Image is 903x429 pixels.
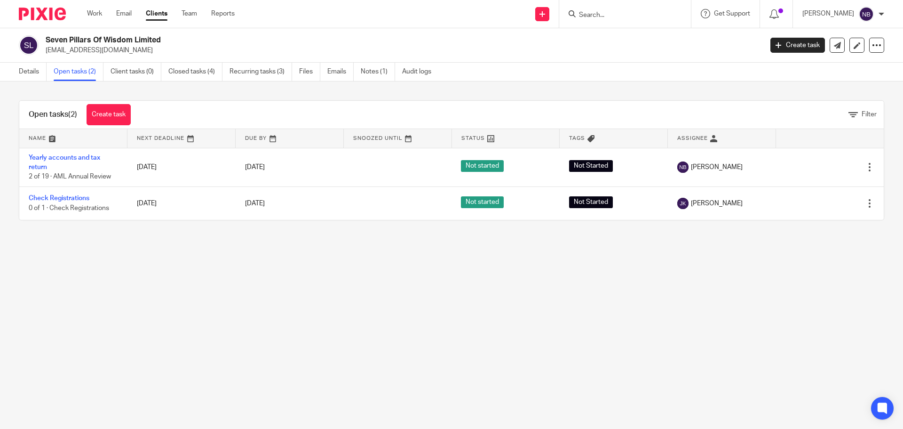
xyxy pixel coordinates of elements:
[353,136,403,141] span: Snoozed Until
[677,198,689,209] img: svg%3E
[68,111,77,118] span: (2)
[691,199,743,208] span: [PERSON_NAME]
[714,10,750,17] span: Get Support
[402,63,438,81] a: Audit logs
[46,35,614,45] h2: Seven Pillars Of Wisdom Limited
[461,136,485,141] span: Status
[29,154,100,170] a: Yearly accounts and tax return
[29,110,77,120] h1: Open tasks
[127,186,236,220] td: [DATE]
[691,162,743,172] span: [PERSON_NAME]
[299,63,320,81] a: Files
[569,196,613,208] span: Not Started
[327,63,354,81] a: Emails
[182,9,197,18] a: Team
[802,9,854,18] p: [PERSON_NAME]
[19,8,66,20] img: Pixie
[87,104,131,125] a: Create task
[168,63,222,81] a: Closed tasks (4)
[569,136,585,141] span: Tags
[19,63,47,81] a: Details
[111,63,161,81] a: Client tasks (0)
[29,205,109,211] span: 0 of 1 · Check Registrations
[461,160,504,172] span: Not started
[29,195,89,202] a: Check Registrations
[461,196,504,208] span: Not started
[54,63,103,81] a: Open tasks (2)
[569,160,613,172] span: Not Started
[46,46,756,55] p: [EMAIL_ADDRESS][DOMAIN_NAME]
[211,9,235,18] a: Reports
[361,63,395,81] a: Notes (1)
[677,162,689,173] img: svg%3E
[578,11,663,20] input: Search
[862,111,877,118] span: Filter
[87,9,102,18] a: Work
[19,35,39,55] img: svg%3E
[127,148,236,186] td: [DATE]
[146,9,167,18] a: Clients
[116,9,132,18] a: Email
[245,164,265,170] span: [DATE]
[859,7,874,22] img: svg%3E
[245,200,265,207] span: [DATE]
[29,173,111,180] span: 2 of 19 · AML Annual Review
[230,63,292,81] a: Recurring tasks (3)
[770,38,825,53] a: Create task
